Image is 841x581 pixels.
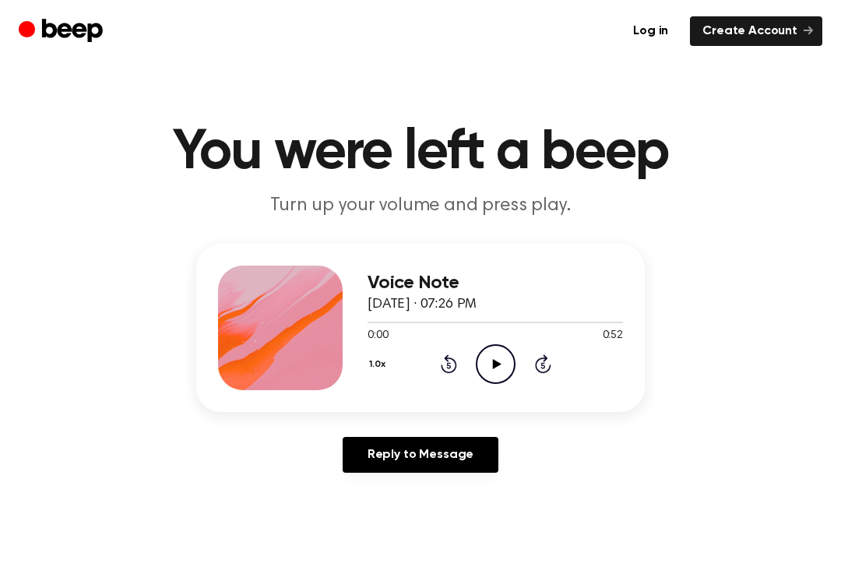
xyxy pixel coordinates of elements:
[22,125,819,181] h1: You were left a beep
[343,437,498,473] a: Reply to Message
[368,351,392,378] button: 1.0x
[121,193,720,219] p: Turn up your volume and press play.
[368,298,477,312] span: [DATE] · 07:26 PM
[368,273,623,294] h3: Voice Note
[368,328,388,344] span: 0:00
[690,16,822,46] a: Create Account
[19,16,107,47] a: Beep
[603,328,623,344] span: 0:52
[621,16,681,46] a: Log in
